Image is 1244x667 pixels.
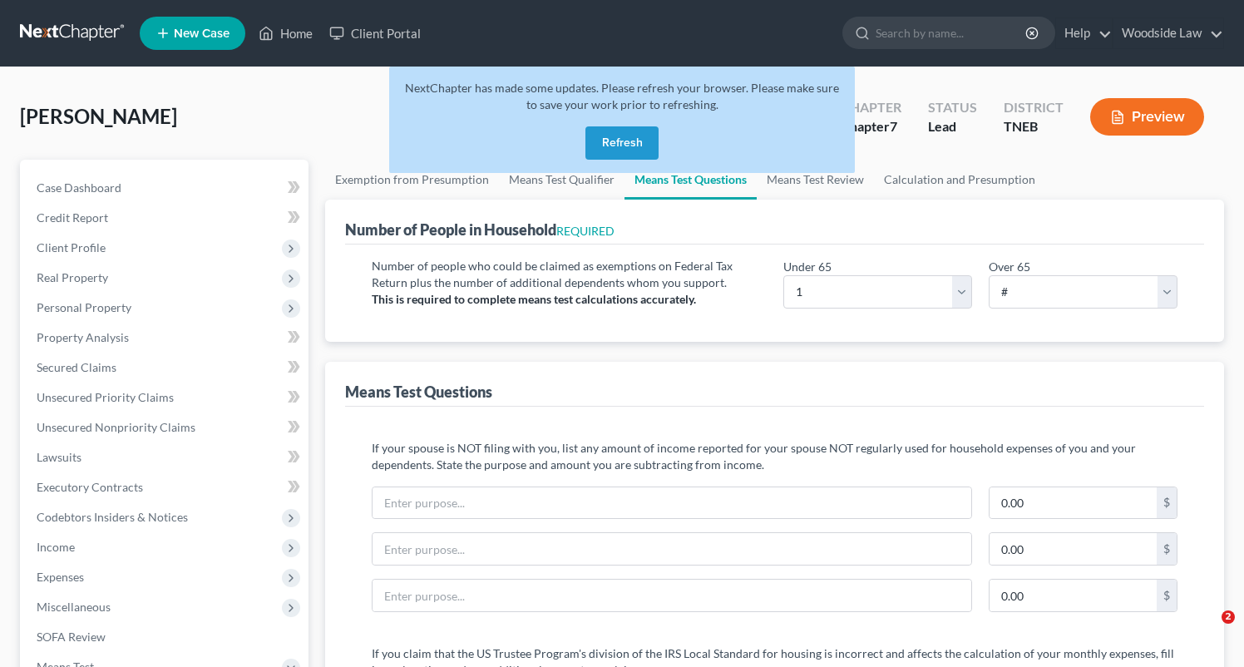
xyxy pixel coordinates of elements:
input: Enter purpose... [373,533,971,565]
label: Over 65 [989,258,1030,275]
div: $ [1157,580,1177,611]
div: Lead [928,117,977,136]
span: Personal Property [37,300,131,314]
span: Client Profile [37,240,106,254]
a: SOFA Review [23,622,309,652]
div: $ [1157,487,1177,519]
button: Preview [1090,98,1204,136]
span: REQUIRED [556,224,615,238]
a: Property Analysis [23,323,309,353]
a: Unsecured Nonpriority Claims [23,413,309,442]
span: New Case [174,27,230,40]
div: Chapter [841,98,901,117]
a: Woodside Law [1113,18,1223,48]
span: NextChapter has made some updates. Please refresh your browser. Please make sure to save your wor... [405,81,839,111]
input: Search by name... [876,17,1028,48]
span: Unsecured Nonpriority Claims [37,420,195,434]
div: Number of People in Household [345,220,615,240]
a: Secured Claims [23,353,309,383]
span: Real Property [37,270,108,284]
span: SOFA Review [37,630,106,644]
a: Help [1056,18,1112,48]
span: Codebtors Insiders & Notices [37,510,188,524]
input: Enter purpose... [373,580,971,611]
iframe: Intercom live chat [1187,610,1227,650]
div: Chapter [841,117,901,136]
a: Credit Report [23,203,309,233]
input: 0.00 [990,487,1157,519]
span: Lawsuits [37,450,81,464]
span: [PERSON_NAME] [20,104,177,128]
input: 0.00 [990,533,1157,565]
span: Property Analysis [37,330,129,344]
a: Unsecured Priority Claims [23,383,309,413]
a: Executory Contracts [23,472,309,502]
span: 2 [1222,610,1235,624]
a: Case Dashboard [23,173,309,203]
a: Exemption from Presumption [325,160,499,200]
div: $ [1157,533,1177,565]
input: 0.00 [990,580,1157,611]
a: Home [250,18,321,48]
span: Expenses [37,570,84,584]
button: Refresh [585,126,659,160]
span: Case Dashboard [37,180,121,195]
div: Means Test Questions [345,382,492,402]
a: Calculation and Presumption [874,160,1045,200]
p: If your spouse is NOT filing with you, list any amount of income reported for your spouse NOT reg... [372,440,1177,473]
span: Unsecured Priority Claims [37,390,174,404]
label: Under 65 [783,258,832,275]
a: Lawsuits [23,442,309,472]
strong: This is required to complete means test calculations accurately. [372,292,696,306]
span: Secured Claims [37,360,116,374]
span: Credit Report [37,210,108,225]
a: Client Portal [321,18,429,48]
div: District [1004,98,1064,117]
div: Status [928,98,977,117]
p: Number of people who could be claimed as exemptions on Federal Tax Return plus the number of addi... [372,258,767,291]
input: Enter purpose... [373,487,971,519]
span: 7 [890,118,897,134]
span: Executory Contracts [37,480,143,494]
span: Miscellaneous [37,600,111,614]
div: TNEB [1004,117,1064,136]
span: Income [37,540,75,554]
